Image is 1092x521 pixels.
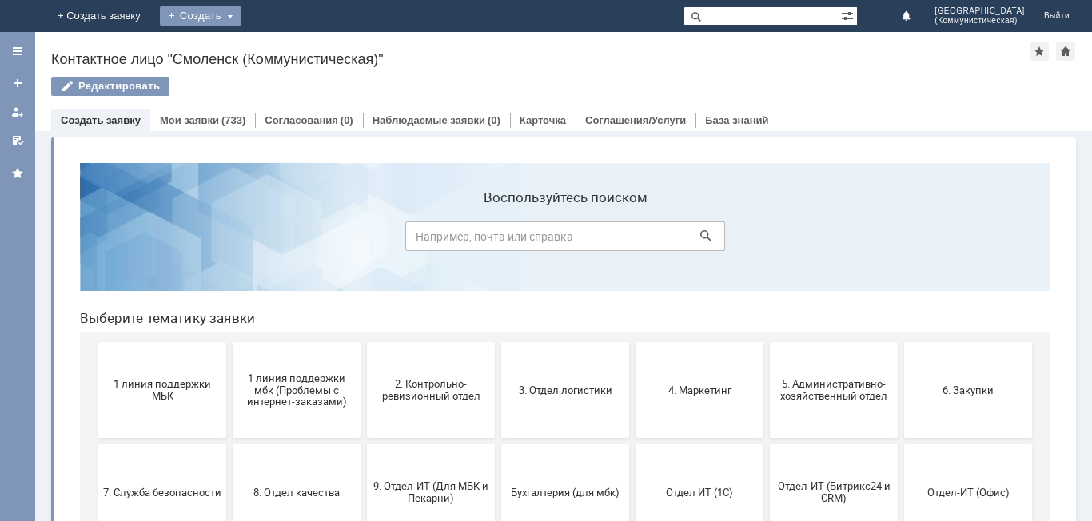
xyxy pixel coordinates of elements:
span: 2. Контрольно-ревизионный отдел [305,228,423,252]
a: Соглашения/Услуги [585,114,686,126]
span: 6. Закупки [842,233,960,245]
span: Отдел-ИТ (Офис) [842,336,960,348]
button: 6. Закупки [837,192,965,288]
button: [PERSON_NAME]. Услуги ИТ для МБК (оформляет L1) [434,396,562,492]
button: 1 линия поддержки МБК [31,192,159,288]
a: Мои заявки [5,99,30,125]
a: Карточка [520,114,566,126]
div: Добавить в избранное [1030,42,1049,61]
button: Отдел ИТ (1С) [568,294,696,390]
button: 5. Административно-хозяйственный отдел [703,192,831,288]
header: Выберите тематику заявки [13,160,983,176]
span: 5. Административно-хозяйственный отдел [707,228,826,252]
div: (0) [341,114,353,126]
button: 2. Контрольно-ревизионный отдел [300,192,428,288]
span: Отдел ИТ (1С) [573,336,691,348]
button: 4. Маркетинг [568,192,696,288]
span: (Коммунистическая) [935,16,1025,26]
a: База знаний [705,114,768,126]
button: Отдел-ИТ (Офис) [837,294,965,390]
div: (733) [221,114,245,126]
span: [GEOGRAPHIC_DATA] [935,6,1025,16]
a: Согласования [265,114,338,126]
a: Наблюдаемые заявки [373,114,485,126]
button: Бухгалтерия (для мбк) [434,294,562,390]
button: 9. Отдел-ИТ (Для МБК и Пекарни) [300,294,428,390]
span: Отдел-ИТ (Битрикс24 и CRM) [707,330,826,354]
div: Контактное лицо "Смоленск (Коммунистическая)" [51,51,1030,67]
button: Это соглашение не активно! [300,396,428,492]
a: Мои согласования [5,128,30,153]
a: Создать заявку [5,70,30,96]
span: 1 линия поддержки мбк (Проблемы с интернет-заказами) [170,221,289,257]
button: 1 линия поддержки мбк (Проблемы с интернет-заказами) [165,192,293,288]
div: Создать [173,6,254,26]
button: 3. Отдел логистики [434,192,562,288]
span: Расширенный поиск [841,7,857,22]
div: Сделать домашней страницей [1056,42,1075,61]
a: Мои заявки [160,114,219,126]
span: 3. Отдел логистики [439,233,557,245]
span: Франчайзинг [170,438,289,450]
label: Воспользуйтесь поиском [338,39,658,55]
span: Финансовый отдел [36,438,154,450]
button: не актуален [568,396,696,492]
button: Франчайзинг [165,396,293,492]
button: 7. Служба безопасности [31,294,159,390]
span: не актуален [573,438,691,450]
img: logo [19,10,32,22]
span: 1 линия поддержки МБК [36,228,154,252]
div: (0) [488,114,500,126]
span: Бухгалтерия (для мбк) [439,336,557,348]
button: Отдел-ИТ (Битрикс24 и CRM) [703,294,831,390]
span: 4. Маркетинг [573,233,691,245]
a: Создать заявку [61,114,141,126]
input: Например, почта или справка [338,71,658,101]
span: 8. Отдел качества [170,336,289,348]
button: 8. Отдел качества [165,294,293,390]
button: Финансовый отдел [31,396,159,492]
a: Перейти на домашнюю страницу [19,10,32,22]
span: 7. Служба безопасности [36,336,154,348]
span: 9. Отдел-ИТ (Для МБК и Пекарни) [305,330,423,354]
span: Это соглашение не активно! [305,432,423,456]
span: [PERSON_NAME]. Услуги ИТ для МБК (оформляет L1) [439,426,557,462]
